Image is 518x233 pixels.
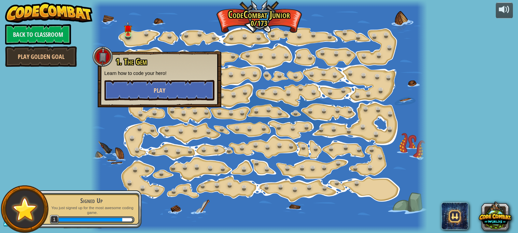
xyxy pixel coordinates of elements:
[496,2,513,18] button: Adjust volume
[9,194,40,224] img: default.png
[50,215,59,224] span: 1
[104,70,214,77] p: Learn how to code your hero!
[48,196,135,205] div: Signed Up
[116,56,147,67] span: 1. The Gem
[5,2,93,23] img: CodeCombat - Learn how to code by playing a game
[154,86,165,95] span: Play
[104,80,214,100] button: Play
[48,205,135,215] p: You just signed up for the most awesome coding game.
[124,21,132,35] img: level-banner-unstarted.png
[5,46,77,67] a: Play Golden Goal
[5,24,71,45] a: Back to Classroom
